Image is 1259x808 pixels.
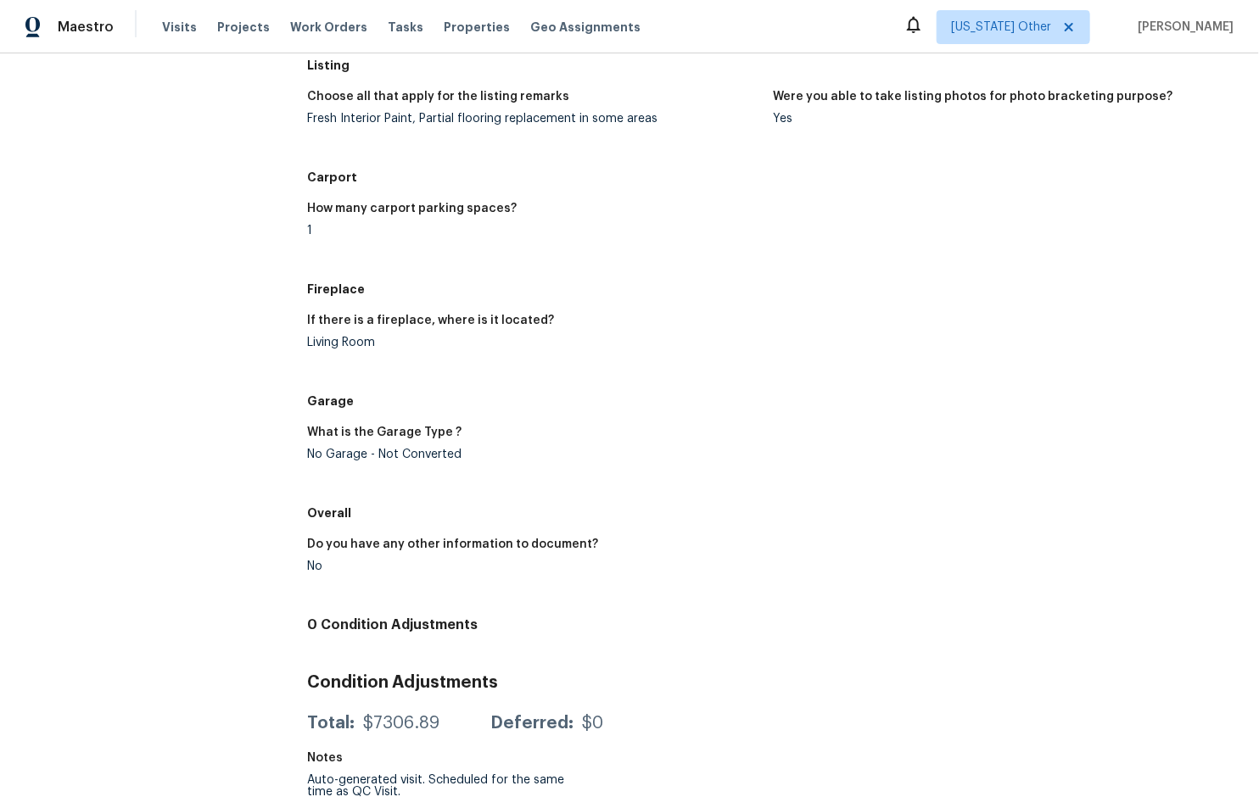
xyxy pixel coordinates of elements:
[307,203,517,215] h5: How many carport parking spaces?
[307,225,759,237] div: 1
[388,21,423,33] span: Tasks
[951,19,1051,36] span: [US_STATE] Other
[307,715,355,732] div: Total:
[307,91,569,103] h5: Choose all that apply for the listing remarks
[444,19,510,36] span: Properties
[58,19,114,36] span: Maestro
[773,91,1172,103] h5: Were you able to take listing photos for photo bracketing purpose?
[582,715,603,732] div: $0
[307,449,759,460] div: No Garage - Not Converted
[307,426,462,438] h5: What is the Garage Type ?
[490,715,574,732] div: Deferred:
[773,113,1225,125] div: Yes
[307,674,1239,691] h3: Condition Adjustments
[530,19,641,36] span: Geo Assignments
[363,715,439,732] div: $7306.89
[307,169,1239,186] h5: Carport
[307,113,759,125] div: Fresh Interior Paint, Partial flooring replacement in some areas
[307,504,1239,521] h5: Overall
[307,774,586,798] div: Auto-generated visit. Scheduled for the same time as QC Visit.
[217,19,270,36] span: Projects
[307,315,554,326] h5: If there is a fireplace, where is it located?
[307,560,759,572] div: No
[307,752,343,764] h5: Notes
[162,19,197,36] span: Visits
[290,19,367,36] span: Work Orders
[307,281,1239,298] h5: Fireplace
[307,616,1239,633] h4: 0 Condition Adjustments
[1131,19,1234,36] span: [PERSON_NAME]
[307,57,1239,74] h5: Listing
[307,337,759,348] div: Living Room
[307,538,598,550] h5: Do you have any other information to document?
[307,393,1239,410] h5: Garage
